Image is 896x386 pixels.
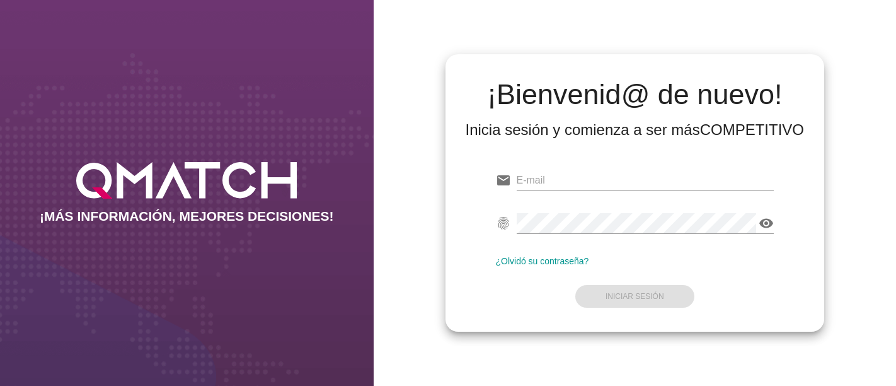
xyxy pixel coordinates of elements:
div: Inicia sesión y comienza a ser más [466,120,805,140]
h2: ¡Bienvenid@ de nuevo! [466,79,805,110]
i: visibility [759,216,774,231]
i: email [496,173,511,188]
strong: COMPETITIVO [700,121,804,138]
a: ¿Olvidó su contraseña? [496,256,589,266]
h2: ¡MÁS INFORMACIÓN, MEJORES DECISIONES! [40,209,334,224]
input: E-mail [517,170,774,190]
i: fingerprint [496,216,511,231]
